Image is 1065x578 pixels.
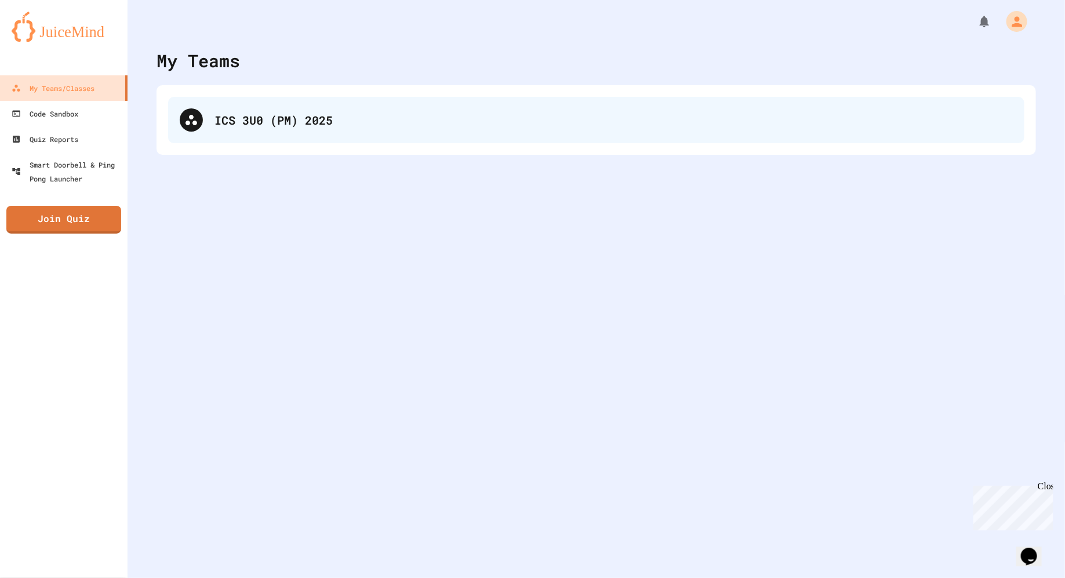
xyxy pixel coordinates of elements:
img: logo-orange.svg [12,12,116,42]
a: Join Quiz [6,206,121,234]
div: Smart Doorbell & Ping Pong Launcher [12,158,123,186]
div: My Teams [157,48,240,74]
div: ICS 3U0 (PM) 2025 [215,111,1013,129]
div: My Account [994,8,1030,35]
div: My Notifications [956,12,994,31]
div: Quiz Reports [12,132,78,146]
div: Chat with us now!Close [5,5,80,74]
div: ICS 3U0 (PM) 2025 [168,97,1024,143]
iframe: chat widget [1016,532,1053,566]
div: My Teams/Classes [12,81,94,95]
div: Code Sandbox [12,107,78,121]
iframe: chat widget [969,481,1053,530]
